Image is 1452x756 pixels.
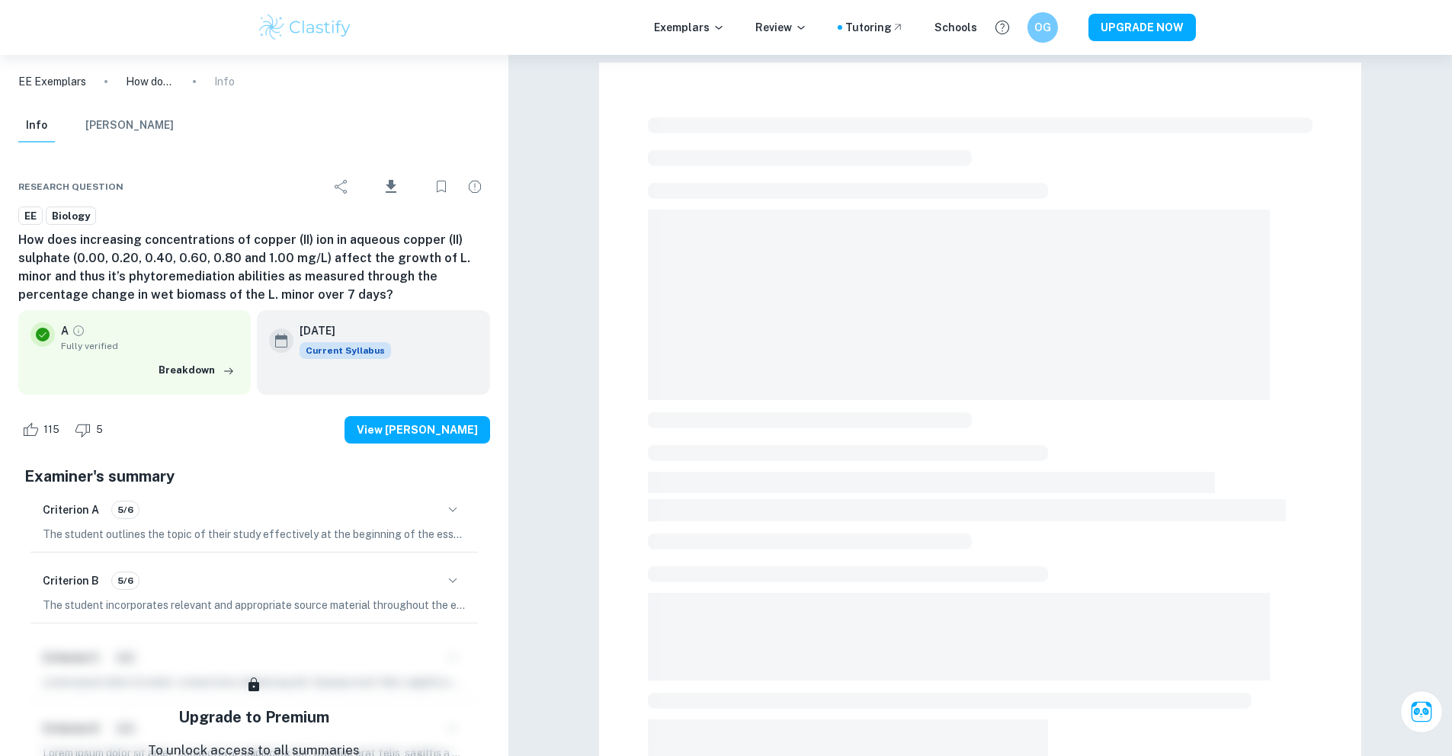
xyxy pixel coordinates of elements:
[126,73,175,90] p: How does increasing concentrations of copper (II) ion in aqueous copper (II) sulphate (0.00, 0.20...
[300,322,379,339] h6: [DATE]
[1027,12,1058,43] button: OG
[43,597,466,613] p: The student incorporates relevant and appropriate source material throughout the essay, effective...
[1034,19,1051,36] h6: OG
[46,209,95,224] span: Biology
[61,322,69,339] p: A
[18,207,43,226] a: EE
[460,171,490,202] div: Report issue
[18,231,490,304] h6: How does increasing concentrations of copper (II) ion in aqueous copper (II) sulphate (0.00, 0.20...
[88,422,111,437] span: 5
[112,503,139,517] span: 5/6
[1088,14,1196,41] button: UPGRADE NOW
[989,14,1015,40] button: Help and Feedback
[426,171,457,202] div: Bookmark
[18,73,86,90] a: EE Exemplars
[300,342,391,359] div: This exemplar is based on the current syllabus. Feel free to refer to it for inspiration/ideas wh...
[19,209,42,224] span: EE
[24,465,484,488] h5: Examiner's summary
[934,19,977,36] a: Schools
[72,324,85,338] a: Grade fully verified
[71,418,111,442] div: Dislike
[257,12,354,43] img: Clastify logo
[43,501,99,518] h6: Criterion A
[845,19,904,36] a: Tutoring
[345,416,490,444] button: View [PERSON_NAME]
[360,167,423,207] div: Download
[18,180,123,194] span: Research question
[43,526,466,543] p: The student outlines the topic of their study effectively at the beginning of the essay, presenti...
[755,19,807,36] p: Review
[214,73,235,90] p: Info
[85,109,174,143] button: [PERSON_NAME]
[43,572,99,589] h6: Criterion B
[46,207,96,226] a: Biology
[18,109,55,143] button: Info
[61,339,239,353] span: Fully verified
[35,422,68,437] span: 115
[18,418,68,442] div: Like
[300,342,391,359] span: Current Syllabus
[1400,690,1443,733] button: Ask Clai
[155,359,239,382] button: Breakdown
[178,706,329,729] h5: Upgrade to Premium
[112,574,139,588] span: 5/6
[326,171,357,202] div: Share
[654,19,725,36] p: Exemplars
